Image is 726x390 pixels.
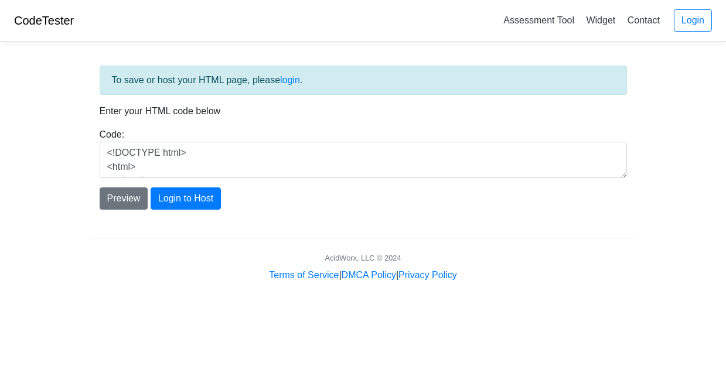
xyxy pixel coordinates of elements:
[280,75,300,85] a: login
[100,142,627,178] textarea: <!DOCTYPE html> <html> <head> <title>Test</title> </head> <body> <h1>Hello, world!</h1> </body> <...
[91,128,636,178] div: Code:
[325,252,401,264] div: AcidWorx, LLC © 2024
[499,11,579,30] a: Assessment Tool
[100,66,627,95] div: To save or host your HTML page, please .
[342,270,396,280] a: DMCA Policy
[398,270,457,280] a: Privacy Policy
[14,14,74,27] a: CodeTester
[100,104,627,118] p: Enter your HTML code below
[269,270,339,280] a: Terms of Service
[100,187,148,210] button: Preview
[269,268,456,282] div: | |
[674,9,712,32] a: Login
[623,11,664,30] a: Contact
[581,11,620,30] a: Widget
[151,187,221,210] button: Login to Host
